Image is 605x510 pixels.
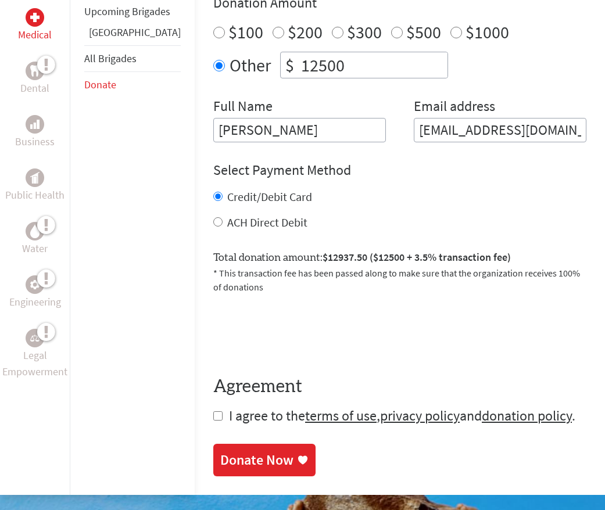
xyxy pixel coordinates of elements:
img: Water [30,225,40,238]
a: BusinessBusiness [15,115,55,150]
img: Dental [30,66,40,77]
a: EngineeringEngineering [9,275,61,310]
div: Business [26,115,44,134]
a: Legal EmpowermentLegal Empowerment [2,329,67,380]
a: Donate [84,78,116,91]
img: Legal Empowerment [30,335,40,342]
p: Legal Empowerment [2,347,67,380]
div: Donate Now [220,451,293,469]
input: Enter Full Name [213,118,386,142]
label: $500 [406,21,441,43]
img: Public Health [30,172,40,184]
p: Engineering [9,294,61,310]
a: All Brigades [84,52,137,65]
div: $ [281,52,299,78]
span: $12937.50 ($12500 + 3.5% transaction fee) [323,250,511,264]
div: Public Health [26,168,44,187]
label: Total donation amount: [213,249,511,266]
a: [GEOGRAPHIC_DATA] [89,26,181,39]
div: Legal Empowerment [26,329,44,347]
div: Dental [26,62,44,80]
label: $100 [228,21,263,43]
label: ACH Direct Debit [227,215,307,229]
div: Water [26,222,44,240]
img: Medical [30,13,40,22]
li: Donate [84,72,181,98]
a: privacy policy [380,407,460,425]
h4: Select Payment Method [213,161,586,179]
a: Public HealthPublic Health [5,168,65,203]
p: Water [22,240,48,257]
p: Public Health [5,187,65,203]
input: Enter Amount [299,52,448,78]
label: $1000 [466,21,509,43]
label: Full Name [213,97,273,118]
img: Business [30,120,40,129]
a: DentalDental [20,62,49,96]
a: Donate Now [213,444,316,476]
label: Email address [414,97,495,118]
p: * This transaction fee has been passed along to make sure that the organization receives 100% of ... [213,266,586,294]
label: Other [230,52,271,78]
li: Guatemala [84,24,181,45]
label: $300 [347,21,382,43]
p: Dental [20,80,49,96]
a: WaterWater [22,222,48,257]
label: Credit/Debit Card [227,189,312,204]
p: Medical [18,27,52,43]
iframe: reCAPTCHA [213,308,390,353]
li: All Brigades [84,45,181,72]
a: donation policy [482,407,572,425]
img: Engineering [30,280,40,289]
label: $200 [288,21,323,43]
div: Engineering [26,275,44,294]
a: MedicalMedical [18,8,52,43]
a: Upcoming Brigades [84,5,170,18]
span: I agree to the , and . [229,407,575,425]
h4: Agreement [213,376,586,397]
div: Medical [26,8,44,27]
p: Business [15,134,55,150]
a: terms of use [305,407,377,425]
input: Your Email [414,118,586,142]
